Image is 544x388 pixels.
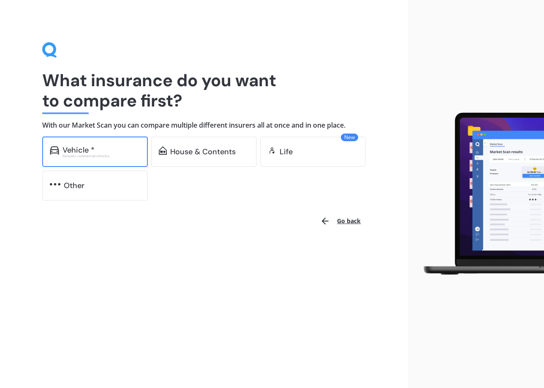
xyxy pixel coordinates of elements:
div: Excludes commercial vehicles [63,154,140,158]
h4: With our Market Scan you can compare multiple different insurers all at once and in one place. [42,121,366,130]
img: car.f15378c7a67c060ca3f3.svg [50,146,59,155]
img: home-and-contents.b802091223b8502ef2dd.svg [159,146,167,155]
div: House & Contents [170,148,236,156]
img: other.81dba5aafe580aa69f38.svg [50,180,60,189]
button: Go back [315,211,366,231]
h1: What insurance do you want to compare first? [42,70,366,111]
span: New [341,134,358,141]
div: Vehicle * [63,146,95,154]
div: Life [280,148,293,156]
img: laptop.webp [415,109,544,279]
div: Other [64,181,84,190]
img: life.f720d6a2d7cdcd3ad642.svg [268,146,276,155]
